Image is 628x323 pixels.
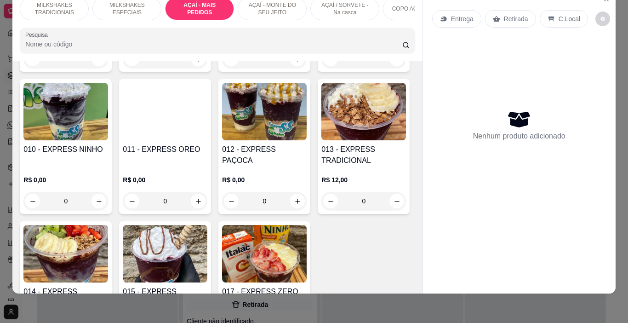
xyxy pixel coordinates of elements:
p: R$ 0,00 [123,175,207,185]
p: COPO AÇAÍ - PURO [392,5,443,12]
p: C.Local [559,14,580,23]
p: MILKSHAKES TRADICIONAIS [28,1,81,16]
h4: 012 - EXPRESS PAÇOCA [222,144,307,166]
img: product-image [321,83,406,140]
button: decrease-product-quantity [595,12,610,26]
img: product-image [222,225,307,283]
img: product-image [23,225,108,283]
p: Nenhum produto adicionado [473,131,565,142]
h4: 010 - EXPRESS NINHO [23,144,108,155]
label: Pesquisa [25,31,51,39]
p: R$ 0,00 [222,175,307,185]
h4: 011 - EXPRESS OREO [123,144,207,155]
img: product-image [222,83,307,140]
img: product-image [123,83,207,140]
p: AÇAÍ - MONTE DO SEU JEITO [245,1,299,16]
h4: 015 - EXPRESS TRUFADO [123,286,207,308]
p: R$ 0,00 [23,175,108,185]
p: AÇAÍ - MAIS PEDIDOS [173,1,226,16]
p: AÇAÍ / SORVETE - Na casca [318,1,371,16]
p: Retirada [504,14,528,23]
h4: 013 - EXPRESS TRADICIONAL [321,144,406,166]
img: product-image [123,225,207,283]
p: MILKSHAKES ESPECIAIS [100,1,154,16]
h4: 014 - EXPRESS TROPICAL [23,286,108,308]
p: R$ 12,00 [321,175,406,185]
p: Entrega [451,14,474,23]
input: Pesquisa [25,40,402,49]
h4: 017 - EXPRESS ZERO LACTOSE [222,286,307,308]
img: product-image [23,83,108,140]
